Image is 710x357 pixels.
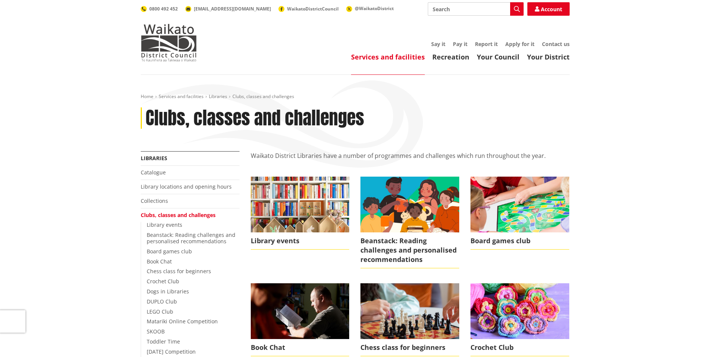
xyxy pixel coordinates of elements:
a: Pay it [453,40,467,48]
a: beanstack 2023 Beanstack: Reading challenges and personalised recommendations [360,177,459,268]
a: Book Chat [147,258,172,265]
span: Library events [251,232,350,250]
span: WaikatoDistrictCouncil [287,6,339,12]
input: Search input [428,2,524,16]
a: [DATE] Competition [147,348,196,355]
a: Dogs in Libraries [147,288,189,295]
img: beanstack 2023 [360,177,459,232]
a: Home [141,93,153,100]
img: easter holiday events [251,177,350,232]
a: Apply for it [505,40,534,48]
img: Book-chat [251,283,350,339]
a: Board games club [147,248,192,255]
span: Board games club [470,232,569,250]
a: @WaikatoDistrict [346,5,394,12]
a: Book chat Book Chat [251,283,350,356]
a: Services and facilities [159,93,204,100]
img: Board games club [470,177,569,232]
a: Chess class for beginners [147,268,211,275]
a: easter holiday events Library events [251,177,350,250]
img: Chess club [360,283,459,339]
span: Chess class for beginners [360,339,459,356]
a: Library events [147,221,182,228]
span: [EMAIL_ADDRESS][DOMAIN_NAME] [194,6,271,12]
a: Library locations and opening hours [141,183,232,190]
a: Board games club [470,177,569,250]
a: Libraries [141,155,167,162]
a: Toddler Time [147,338,180,345]
a: Recreation [432,52,469,61]
a: 0800 492 452 [141,6,178,12]
p: Waikato District Libraries have a number of programmes and challenges which run throughout the year. [251,151,570,169]
a: Matariki Online Competition [147,318,218,325]
img: Waikato District Council - Te Kaunihera aa Takiwaa o Waikato [141,24,197,61]
a: WaikatoDistrictCouncil [278,6,339,12]
a: [EMAIL_ADDRESS][DOMAIN_NAME] [185,6,271,12]
a: Your Council [477,52,519,61]
a: Your District [527,52,570,61]
a: Account [527,2,570,16]
a: Libraries [209,93,227,100]
img: Crochet banner [470,283,569,339]
a: Catalogue [141,169,166,176]
a: Report it [475,40,498,48]
a: Chess class for beginners [360,283,459,356]
a: DUPLO Club [147,298,177,305]
span: Book Chat [251,339,350,356]
a: Crochet banner Crochet Club [470,283,569,356]
a: SKOOB [147,328,165,335]
span: Clubs, classes and challenges [232,93,294,100]
a: Beanstack: Reading challenges and personalised recommendations [147,231,235,245]
a: Contact us [542,40,570,48]
span: Crochet Club [470,339,569,356]
a: LEGO Club [147,308,173,315]
a: Say it [431,40,445,48]
h1: Clubs, classes and challenges [146,107,364,129]
span: 0800 492 452 [149,6,178,12]
a: Collections [141,197,168,204]
a: Clubs, classes and challenges [141,211,216,219]
span: @WaikatoDistrict [355,5,394,12]
a: Crochet Club [147,278,179,285]
span: Beanstack: Reading challenges and personalised recommendations [360,232,459,269]
nav: breadcrumb [141,94,570,100]
a: Services and facilities [351,52,425,61]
